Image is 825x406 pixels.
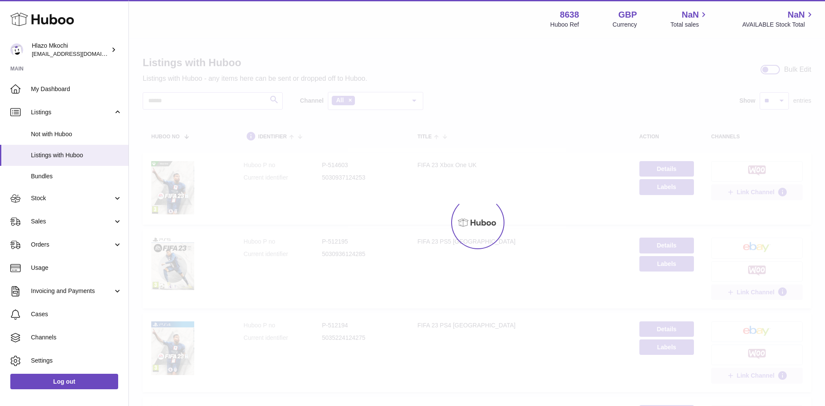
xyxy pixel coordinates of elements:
span: Stock [31,194,113,202]
a: Log out [10,374,118,389]
a: NaN AVAILABLE Stock Total [742,9,815,29]
img: internalAdmin-8638@internal.huboo.com [10,43,23,56]
span: Orders [31,241,113,249]
div: Huboo Ref [550,21,579,29]
span: Channels [31,333,122,342]
span: Listings [31,108,113,116]
span: Sales [31,217,113,226]
div: Hlazo Mkochi [32,42,109,58]
span: NaN [681,9,699,21]
span: Settings [31,357,122,365]
span: Bundles [31,172,122,180]
span: Total sales [670,21,709,29]
span: Usage [31,264,122,272]
span: Listings with Huboo [31,151,122,159]
span: Cases [31,310,122,318]
span: [EMAIL_ADDRESS][DOMAIN_NAME] [32,50,126,57]
span: My Dashboard [31,85,122,93]
div: Currency [613,21,637,29]
span: AVAILABLE Stock Total [742,21,815,29]
strong: GBP [618,9,637,21]
span: Not with Huboo [31,130,122,138]
span: Invoicing and Payments [31,287,113,295]
span: NaN [788,9,805,21]
strong: 8638 [560,9,579,21]
a: NaN Total sales [670,9,709,29]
